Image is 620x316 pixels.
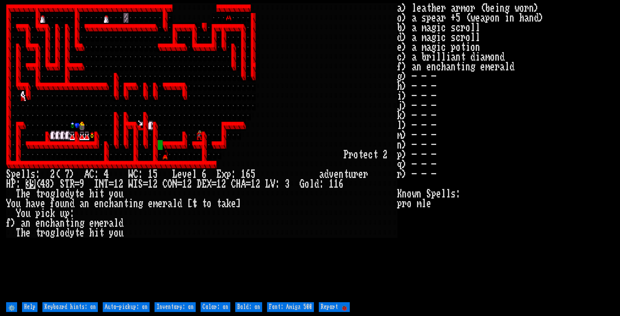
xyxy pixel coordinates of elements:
[373,150,378,160] div: t
[26,189,31,199] div: e
[40,218,45,228] div: n
[50,208,55,218] div: k
[11,199,16,208] div: o
[138,179,143,189] div: S
[99,199,104,208] div: n
[89,218,94,228] div: e
[319,179,324,189] div: :
[304,179,309,189] div: o
[65,228,70,238] div: d
[70,199,75,208] div: d
[94,189,99,199] div: i
[35,179,40,189] div: (
[119,218,124,228] div: d
[154,302,196,312] input: Inventory: on
[246,179,251,189] div: =
[6,169,11,179] div: S
[45,218,50,228] div: c
[35,208,40,218] div: p
[94,218,99,228] div: m
[60,228,65,238] div: o
[246,169,251,179] div: 6
[55,218,60,228] div: a
[349,150,353,160] div: r
[94,179,99,189] div: I
[70,189,75,199] div: y
[45,189,50,199] div: o
[358,150,363,160] div: t
[241,179,246,189] div: A
[99,228,104,238] div: t
[16,189,21,199] div: T
[109,228,114,238] div: y
[99,179,104,189] div: N
[55,189,60,199] div: l
[6,302,17,312] input: ⚙️
[172,199,177,208] div: l
[163,199,168,208] div: r
[202,179,207,189] div: E
[45,179,50,189] div: 8
[104,199,109,208] div: c
[55,199,60,208] div: o
[65,179,70,189] div: T
[40,189,45,199] div: r
[75,179,79,189] div: =
[70,228,75,238] div: y
[172,179,177,189] div: N
[45,208,50,218] div: c
[148,179,153,189] div: 1
[21,228,26,238] div: h
[70,208,75,218] div: :
[31,179,35,189] mark: 9
[26,199,31,208] div: h
[16,199,21,208] div: u
[99,189,104,199] div: t
[275,179,280,189] div: :
[94,199,99,208] div: e
[119,189,124,199] div: u
[75,218,79,228] div: n
[201,302,230,312] input: Color: on
[187,179,192,189] div: 2
[133,199,138,208] div: n
[358,169,363,179] div: e
[40,199,45,208] div: e
[192,199,197,208] div: t
[329,179,334,189] div: 1
[236,199,241,208] div: ]
[363,169,368,179] div: r
[60,218,65,228] div: n
[60,189,65,199] div: o
[300,179,304,189] div: G
[31,169,35,179] div: s
[212,179,216,189] div: =
[65,218,70,228] div: t
[70,169,75,179] div: )
[251,179,256,189] div: 1
[11,218,16,228] div: )
[70,218,75,228] div: i
[16,228,21,238] div: T
[60,208,65,218] div: u
[16,208,21,218] div: Y
[119,199,124,208] div: n
[187,169,192,179] div: e
[50,228,55,238] div: g
[231,199,236,208] div: e
[226,169,231,179] div: p
[133,179,138,189] div: I
[344,150,349,160] div: P
[50,189,55,199] div: g
[202,199,207,208] div: t
[55,228,60,238] div: l
[231,179,236,189] div: C
[119,179,124,189] div: 2
[251,169,256,179] div: 5
[114,179,119,189] div: 1
[79,228,84,238] div: e
[397,3,613,300] stats: a) leather armor (being worn) o) a spear +5 (weapon in hand) b) a magic scroll d) a magic scroll ...
[114,189,119,199] div: o
[79,218,84,228] div: g
[143,179,148,189] div: =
